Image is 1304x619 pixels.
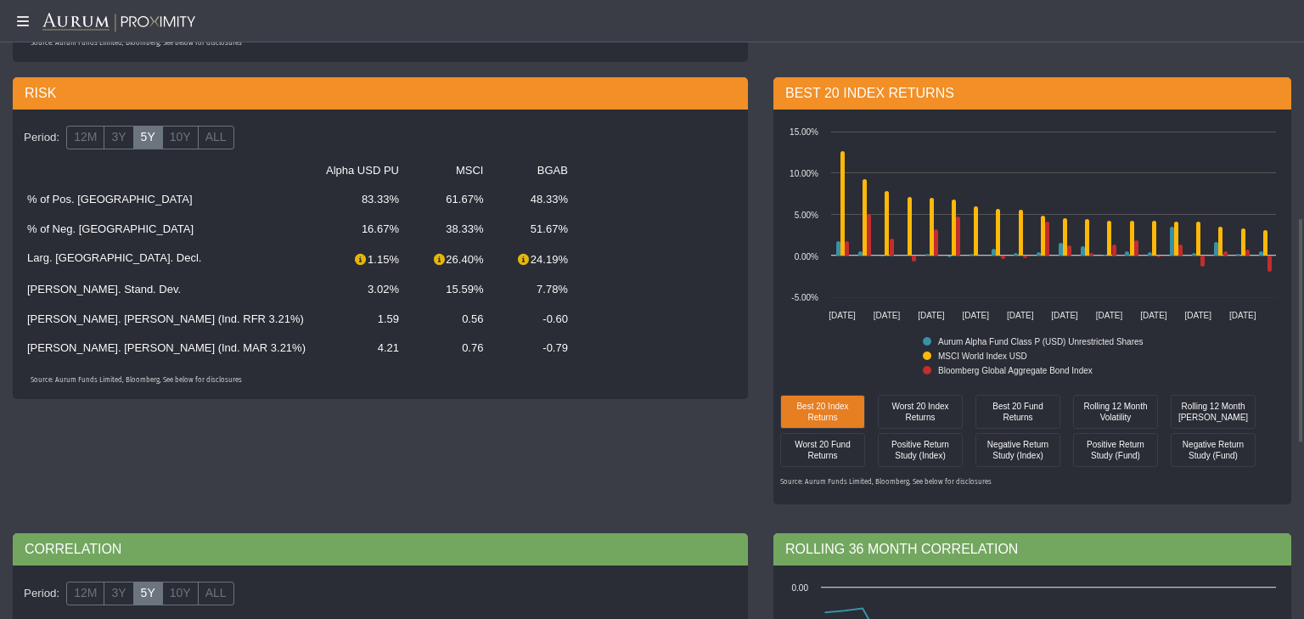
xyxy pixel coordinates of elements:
[316,334,409,363] td: 4.21
[198,126,234,149] label: ALL
[316,275,409,304] td: 3.02%
[316,305,409,334] td: 1.59
[17,123,66,152] div: Period:
[493,156,577,185] td: BGAB
[66,126,104,149] label: 12M
[162,126,199,149] label: 10Y
[493,215,577,244] td: 51.67%
[316,215,409,244] td: 16.67%
[1175,437,1251,462] div: Negative Return Study (Fund)
[17,305,316,334] td: [PERSON_NAME]. [PERSON_NAME] (Ind. RFR 3.21%)
[874,311,901,320] text: [DATE]
[1096,311,1123,320] text: [DATE]
[784,437,861,462] div: Worst 20 Fund Returns
[17,334,316,363] td: [PERSON_NAME]. [PERSON_NAME] (Ind. MAR 3.21%)
[1171,433,1256,467] div: Negative Return Study (Fund)
[409,244,493,275] td: 26.40%
[198,582,234,605] label: ALL
[963,311,990,320] text: [DATE]
[792,583,809,593] text: 0.00
[1073,433,1158,467] div: Positive Return Study (Fund)
[31,376,730,385] p: Source: Aurum Funds Limited, Bloomberg, See below for disclosures
[493,244,577,275] td: 24.19%
[829,311,856,320] text: [DATE]
[1171,395,1256,429] div: Rolling 12 Month [PERSON_NAME]
[17,244,316,275] td: Larg. [GEOGRAPHIC_DATA]. Decl.
[882,399,958,424] div: Worst 20 Index Returns
[773,533,1291,566] div: ROLLING 36 MONTH CORRELATION
[882,437,958,462] div: Positive Return Study (Index)
[780,478,1284,487] p: Source: Aurum Funds Limited, Bloomberg, See below for disclosures
[790,127,818,137] text: 15.00%
[17,579,66,608] div: Period:
[878,433,963,467] div: Positive Return Study (Index)
[938,366,1093,375] text: Bloomberg Global Aggregate Bond Index
[66,582,104,605] label: 12M
[773,77,1291,110] div: BEST 20 INDEX RETURNS
[17,185,316,214] td: % of Pos. [GEOGRAPHIC_DATA]
[938,352,1027,361] text: MSCI World Index USD
[980,437,1056,462] div: Negative Return Study (Index)
[316,156,409,185] td: Alpha USD PU
[1077,437,1154,462] div: Positive Return Study (Fund)
[1007,311,1034,320] text: [DATE]
[780,433,865,467] div: Worst 20 Fund Returns
[493,185,577,214] td: 48.33%
[1140,311,1167,320] text: [DATE]
[1185,311,1212,320] text: [DATE]
[133,582,163,605] label: 5Y
[409,156,493,185] td: MSCI
[493,305,577,334] td: -0.60
[104,582,133,605] label: 3Y
[316,244,409,275] td: 1.15%
[791,293,818,302] text: -5.00%
[980,399,1056,424] div: Best 20 Fund Returns
[795,252,818,262] text: 0.00%
[493,275,577,304] td: 7.78%
[31,39,730,48] p: Source: Aurum Funds Limited, Bloomberg, See below for disclosures
[493,334,577,363] td: -0.79
[104,126,133,149] label: 3Y
[1051,311,1078,320] text: [DATE]
[784,399,861,424] div: Best 20 Index Returns
[975,433,1060,467] div: Negative Return Study (Index)
[133,126,163,149] label: 5Y
[13,77,748,110] div: RISK
[878,395,963,429] div: Worst 20 Index Returns
[1175,399,1251,424] div: Rolling 12 Month [PERSON_NAME]
[790,169,818,178] text: 10.00%
[938,337,1144,346] text: Aurum Alpha Fund Class P (USD) Unrestricted Shares
[409,275,493,304] td: 15.59%
[316,185,409,214] td: 83.33%
[409,334,493,363] td: 0.76
[918,311,945,320] text: [DATE]
[409,215,493,244] td: 38.33%
[795,211,818,220] text: 5.00%
[17,275,316,304] td: [PERSON_NAME]. Stand. Dev.
[13,533,748,566] div: CORRELATION
[17,215,316,244] td: % of Neg. [GEOGRAPHIC_DATA]
[1077,399,1154,424] div: Rolling 12 Month Volatility
[42,13,195,33] img: Aurum-Proximity%20white.svg
[780,395,865,429] div: Best 20 Index Returns
[409,305,493,334] td: 0.56
[162,582,199,605] label: 10Y
[409,185,493,214] td: 61.67%
[1229,311,1256,320] text: [DATE]
[975,395,1060,429] div: Best 20 Fund Returns
[1073,395,1158,429] div: Rolling 12 Month Volatility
